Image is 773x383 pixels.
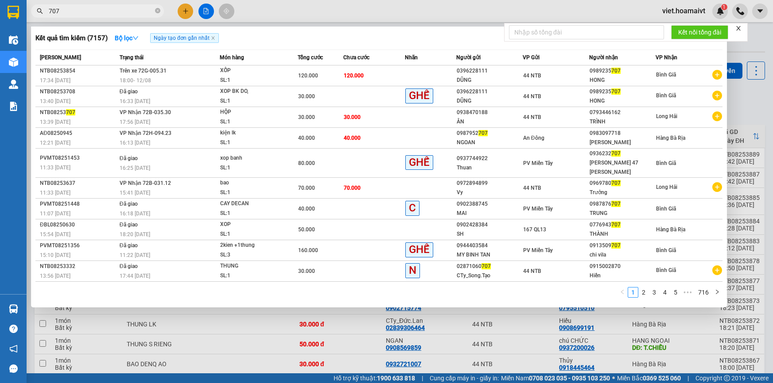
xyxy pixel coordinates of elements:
[405,201,420,215] span: C
[478,130,488,136] span: 707
[590,66,655,76] div: 0989235
[523,185,541,191] span: 44 NTB
[590,149,655,158] div: 0936232
[40,54,81,61] span: [PERSON_NAME]
[590,179,655,188] div: 0969780
[670,287,681,298] li: 5
[120,242,138,249] span: Đã giao
[715,289,720,295] span: right
[220,261,287,271] div: THUNG
[298,185,315,191] span: 70.000
[9,325,18,333] span: question-circle
[120,130,171,136] span: VP Nhận 72H-094.23
[120,140,150,146] span: 16:13 [DATE]
[120,119,150,125] span: 17:56 [DATE]
[220,54,244,61] span: Món hàng
[681,287,695,298] li: Next 5 Pages
[482,263,491,269] span: 707
[220,117,287,127] div: SL: 1
[115,34,139,42] strong: Bộ lọc
[457,209,522,218] div: MAI
[132,35,139,41] span: down
[120,252,150,258] span: 11:22 [DATE]
[40,98,70,104] span: 13:40 [DATE]
[298,114,315,120] span: 30.000
[457,129,522,138] div: 0987952
[617,287,628,298] button: left
[611,201,621,207] span: 707
[298,54,323,61] span: Tổng cước
[660,287,670,297] a: 4
[220,76,287,85] div: SL: 1
[590,188,655,197] div: Trưởng
[712,70,722,80] span: plus-circle
[120,263,138,269] span: Đã giao
[590,158,655,177] div: [PERSON_NAME] 47 [PERSON_NAME]
[509,25,664,39] input: Nhập số tổng đài
[590,129,655,138] div: 0983097718
[120,54,144,61] span: Trạng thái
[678,27,721,37] span: Kết nối tổng đài
[712,287,723,298] button: right
[120,211,150,217] span: 16:18 [DATE]
[220,128,287,138] div: kiện lk
[298,135,315,141] span: 40.000
[9,57,18,67] img: warehouse-icon
[628,287,638,298] li: 1
[40,262,117,271] div: NTB08253332
[523,206,553,212] span: PV Miền Tây
[220,153,287,163] div: xop banh
[656,206,676,212] span: Bình Giã
[457,108,522,117] div: 0938470188
[120,273,150,279] span: 17:44 [DATE]
[9,345,18,353] span: notification
[66,109,75,115] span: 707
[660,287,670,298] li: 4
[590,199,655,209] div: 0987876
[523,268,541,274] span: 44 NTB
[220,163,287,173] div: SL: 1
[40,165,70,171] span: 11:33 [DATE]
[611,68,621,74] span: 707
[150,33,219,43] span: Ngày tạo đơn gần nhất
[671,287,680,297] a: 5
[40,199,117,209] div: PVMT08251448
[405,263,420,278] span: N
[220,199,287,209] div: CAY DECAN
[656,226,685,233] span: Hàng Bà Rịa
[40,87,117,96] div: NTB08253708
[49,6,153,16] input: Tìm tên, số ĐT hoặc mã đơn
[656,184,677,190] span: Long Hải
[523,93,541,100] span: 44 NTB
[628,287,638,297] a: 1
[638,287,649,298] li: 2
[220,241,287,250] div: 2kien +1thung
[656,72,676,78] span: Bình Giã
[523,73,541,79] span: 44 NTB
[671,25,728,39] button: Kết nối tổng đài
[656,92,676,99] span: Bình Giã
[120,190,150,196] span: 15:41 [DATE]
[35,34,108,43] h3: Kết quả tìm kiếm ( 7157 )
[120,68,167,74] span: Trên xe 72G-005.31
[620,289,625,295] span: left
[9,102,18,111] img: solution-icon
[120,201,138,207] span: Đã giao
[457,163,522,172] div: Thuan
[590,108,655,117] div: 0793446162
[639,287,649,297] a: 2
[298,93,315,100] span: 30.000
[220,96,287,106] div: SL: 1
[37,8,43,14] span: search
[211,36,215,40] span: close
[120,231,150,237] span: 18:20 [DATE]
[220,250,287,260] div: SL: 3
[40,119,70,125] span: 13:39 [DATE]
[656,247,676,253] span: Bình Giã
[120,109,171,115] span: VP Nhận 72B-035.30
[120,165,150,171] span: 16:25 [DATE]
[220,188,287,198] div: SL: 1
[735,25,742,31] span: close
[344,185,361,191] span: 70.000
[40,66,117,76] div: NTB08253854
